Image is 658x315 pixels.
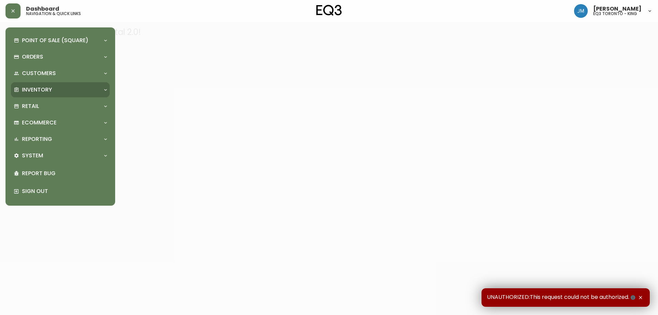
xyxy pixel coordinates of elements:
span: Dashboard [26,6,59,12]
div: Retail [11,99,110,114]
div: Reporting [11,132,110,147]
div: Customers [11,66,110,81]
p: Retail [22,102,39,110]
div: Orders [11,49,110,64]
div: Inventory [11,82,110,97]
p: Report Bug [22,170,107,177]
p: Reporting [22,135,52,143]
p: Sign Out [22,187,107,195]
p: Orders [22,53,43,61]
div: Sign Out [11,182,110,200]
p: Ecommerce [22,119,57,126]
span: [PERSON_NAME] [593,6,642,12]
div: Report Bug [11,165,110,182]
span: UNAUTHORIZED:This request could not be authorized. [487,294,637,301]
img: b88646003a19a9f750de19192e969c24 [574,4,588,18]
p: System [22,152,43,159]
p: Inventory [22,86,52,94]
p: Point of Sale (Square) [22,37,88,44]
img: logo [316,5,342,16]
h5: navigation & quick links [26,12,81,16]
div: Point of Sale (Square) [11,33,110,48]
p: Customers [22,70,56,77]
div: Ecommerce [11,115,110,130]
div: System [11,148,110,163]
h5: eq3 toronto - king [593,12,637,16]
